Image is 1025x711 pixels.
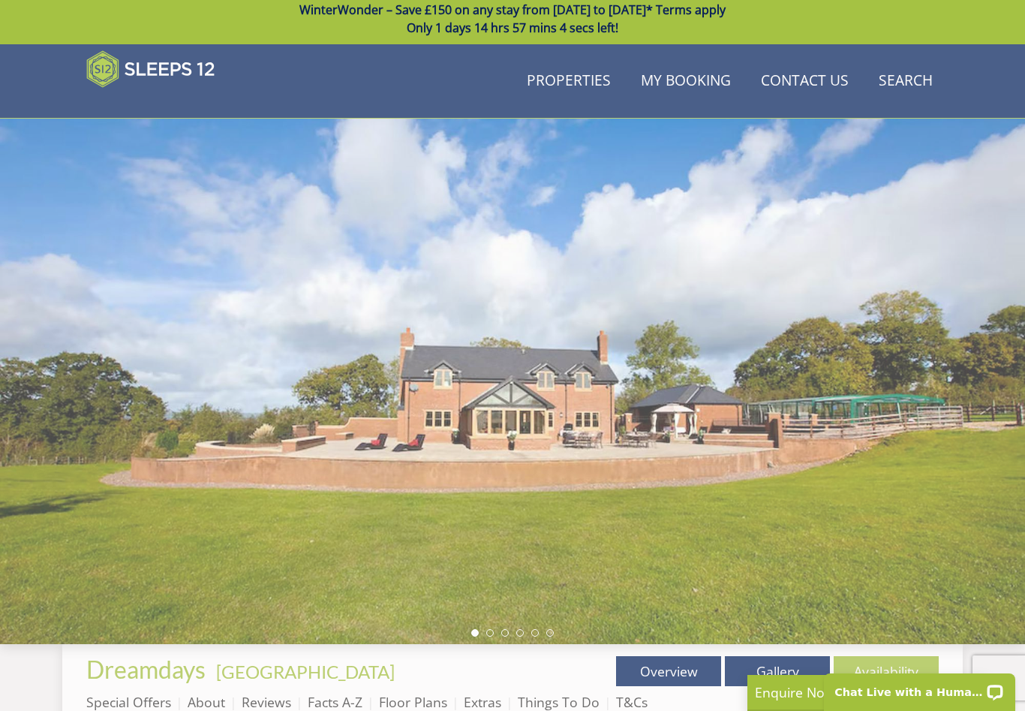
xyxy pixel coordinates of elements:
a: Things To Do [518,693,600,711]
a: Facts A-Z [308,693,362,711]
iframe: Customer reviews powered by Trustpilot [79,97,236,110]
a: Properties [521,65,617,98]
a: T&Cs [616,693,648,711]
a: Special Offers [86,693,171,711]
a: [GEOGRAPHIC_DATA] [216,661,395,682]
a: Search [873,65,939,98]
a: Extras [464,693,501,711]
p: Enquire Now [755,682,980,702]
a: Contact Us [755,65,855,98]
a: Floor Plans [379,693,447,711]
span: Dreamdays [86,655,206,684]
img: Sleeps 12 [86,50,215,88]
a: Reviews [242,693,291,711]
a: Availability [834,656,939,686]
a: Overview [616,656,721,686]
iframe: LiveChat chat widget [814,664,1025,711]
a: About [188,693,225,711]
span: - [210,661,395,682]
a: Gallery [725,656,830,686]
a: My Booking [635,65,737,98]
span: Only 1 days 14 hrs 57 mins 4 secs left! [407,20,618,36]
a: Dreamdays [86,655,210,684]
